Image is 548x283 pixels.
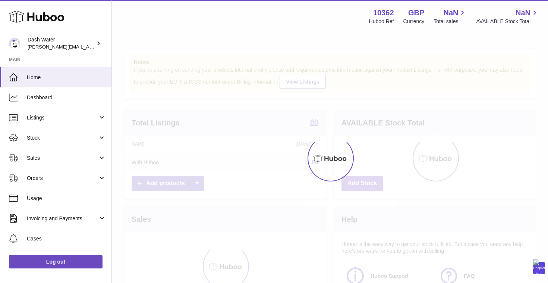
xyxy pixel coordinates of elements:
img: james@dash-water.com [9,38,20,49]
span: NaN [516,8,530,18]
span: Sales [27,155,98,162]
strong: 10362 [373,8,394,18]
div: Currency [403,18,425,25]
a: NaN Total sales [434,8,467,25]
div: Huboo Ref [369,18,394,25]
strong: GBP [408,8,424,18]
a: Log out [9,255,103,268]
span: NaN [443,8,458,18]
span: Usage [27,195,106,202]
span: Listings [27,114,98,121]
span: Cases [27,235,106,242]
span: AVAILABLE Stock Total [476,18,539,25]
span: Dashboard [27,94,106,101]
span: Invoicing and Payments [27,215,98,222]
span: Home [27,74,106,81]
span: Total sales [434,18,467,25]
span: Orders [27,175,98,182]
div: Dash Water [28,36,95,50]
span: [PERSON_NAME][EMAIL_ADDRESS][DOMAIN_NAME] [28,44,149,50]
a: NaN AVAILABLE Stock Total [476,8,539,25]
span: Stock [27,134,98,141]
